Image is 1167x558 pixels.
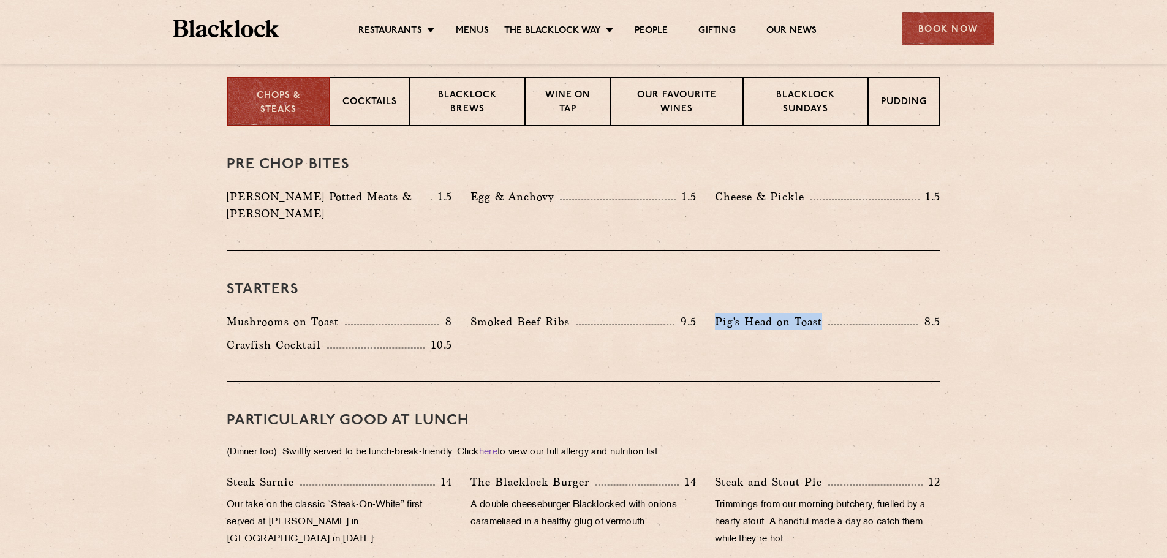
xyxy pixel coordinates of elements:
p: Cocktails [342,96,397,111]
p: Trimmings from our morning butchery, fuelled by a hearty stout. A handful made a day so catch the... [715,497,940,548]
p: 10.5 [425,337,452,353]
p: The Blacklock Burger [470,473,595,491]
p: Pudding [881,96,927,111]
a: Menus [456,25,489,39]
p: Our take on the classic “Steak-On-White” first served at [PERSON_NAME] in [GEOGRAPHIC_DATA] in [D... [227,497,452,548]
p: Our favourite wines [624,89,730,118]
p: 1.5 [676,189,697,205]
a: Restaurants [358,25,422,39]
p: Crayfish Cocktail [227,336,327,353]
p: (Dinner too). Swiftly served to be lunch-break-friendly. Click to view our full allergy and nutri... [227,444,940,461]
p: 14 [679,474,697,490]
h3: Starters [227,282,940,298]
p: 8.5 [918,314,940,330]
p: Mushrooms on Toast [227,313,345,330]
p: 12 [923,474,940,490]
p: Blacklock Brews [423,89,512,118]
p: Blacklock Sundays [756,89,855,118]
p: Egg & Anchovy [470,188,560,205]
a: here [479,448,497,457]
p: 14 [435,474,453,490]
p: Wine on Tap [538,89,598,118]
p: Steak Sarnie [227,473,300,491]
p: Chops & Steaks [240,89,317,117]
a: People [635,25,668,39]
p: A double cheeseburger Blacklocked with onions caramelised in a healthy glug of vermouth. [470,497,696,531]
p: Steak and Stout Pie [715,473,828,491]
p: [PERSON_NAME] Potted Meats & [PERSON_NAME] [227,188,431,222]
a: The Blacklock Way [504,25,601,39]
p: 9.5 [674,314,697,330]
h3: PARTICULARLY GOOD AT LUNCH [227,413,940,429]
p: 1.5 [920,189,940,205]
p: Smoked Beef Ribs [470,313,576,330]
img: BL_Textured_Logo-footer-cropped.svg [173,20,279,37]
p: 1.5 [432,189,453,205]
div: Book Now [902,12,994,45]
p: Pig's Head on Toast [715,313,828,330]
p: Cheese & Pickle [715,188,810,205]
h3: Pre Chop Bites [227,157,940,173]
a: Gifting [698,25,735,39]
p: 8 [439,314,452,330]
a: Our News [766,25,817,39]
